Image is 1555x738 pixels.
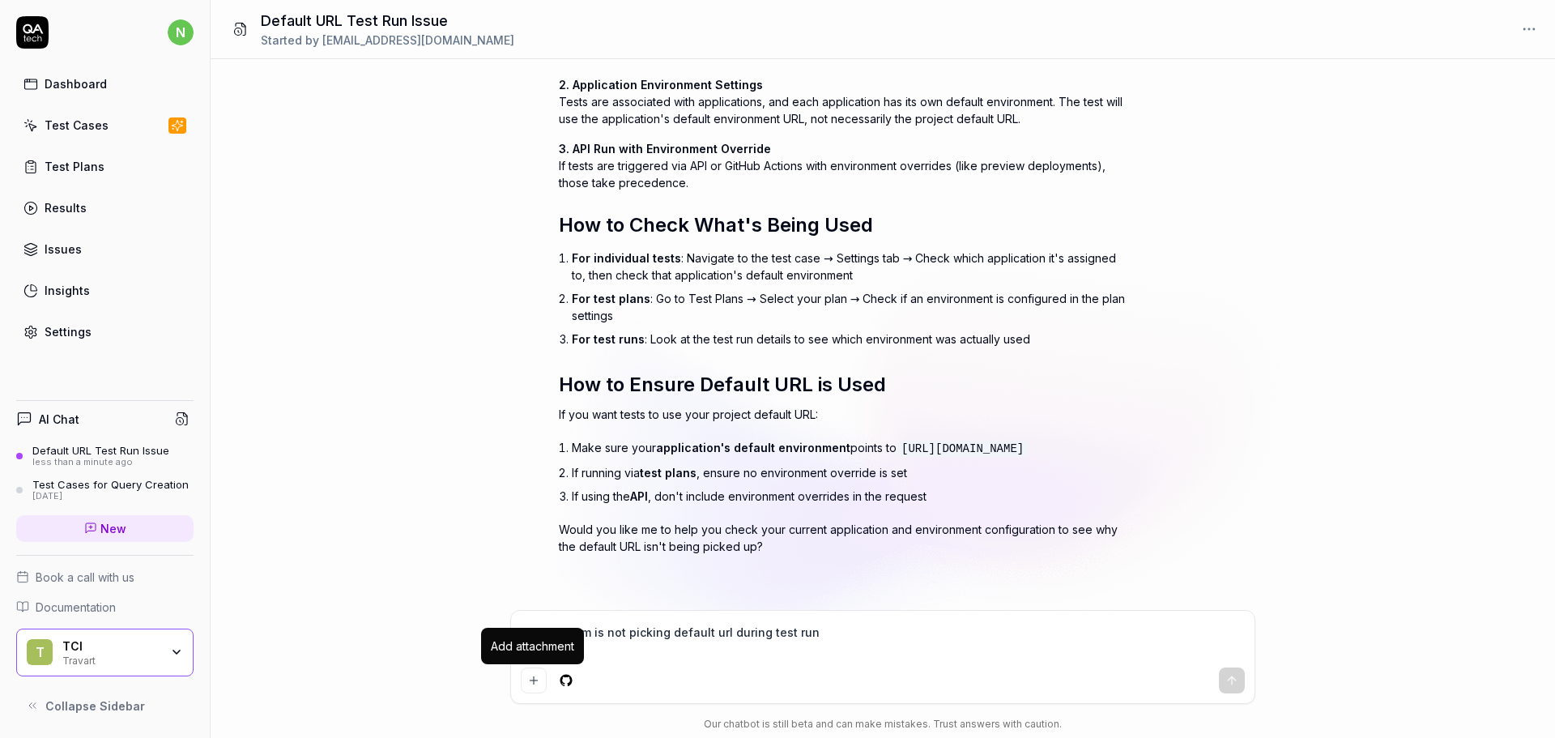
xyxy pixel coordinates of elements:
span: Collapse Sidebar [45,697,145,715]
div: Results [45,199,87,216]
span: 3. API Run with Environment Override [559,142,771,156]
p: Tests are associated with applications, and each application has its own default environment. The... [559,76,1126,127]
div: TCI [62,639,160,654]
span: [EMAIL_ADDRESS][DOMAIN_NAME] [322,33,514,47]
span: T [27,639,53,665]
div: Test Cases [45,117,109,134]
span: For test plans [572,292,650,305]
div: Travart [62,653,160,666]
span: API [630,489,648,503]
div: less than a minute ago [32,457,169,468]
div: Started by [261,32,514,49]
p: Would you like me to help you check your current application and environment configuration to see... [559,521,1126,555]
p: : Look at the test run details to see which environment was actually used [572,331,1126,348]
div: Add attachment [491,638,574,655]
button: n [168,16,194,49]
a: New [16,515,194,542]
button: Collapse Sidebar [16,689,194,722]
h2: How to Check What's Being Used [559,211,1126,240]
span: test plans [640,466,697,480]
span: n [168,19,194,45]
p: If you want tests to use your project default URL: [559,406,1126,423]
a: Documentation [16,599,194,616]
a: Insights [16,275,194,306]
span: New [100,520,126,537]
a: Results [16,192,194,224]
li: If using the , don't include environment overrides in the request [572,484,1126,508]
code: [URL][DOMAIN_NAME] [897,441,1029,457]
div: [DATE] [32,491,189,502]
a: Test Cases [16,109,194,141]
li: Make sure your points to [572,436,1126,461]
p: If tests are triggered via API or GitHub Actions with environment overrides (like preview deploym... [559,140,1126,191]
div: Dashboard [45,75,107,92]
div: Insights [45,282,90,299]
p: : Navigate to the test case → Settings tab → Check which application it's assigned to, then check... [572,250,1126,284]
div: Default URL Test Run Issue [32,444,169,457]
a: Issues [16,233,194,265]
button: Add attachment [521,668,547,693]
div: Settings [45,323,92,340]
h4: AI Chat [39,411,79,428]
a: Test Plans [16,151,194,182]
div: Test Plans [45,158,104,175]
li: If running via , ensure no environment override is set [572,461,1126,484]
div: Our chatbot is still beta and can make mistakes. Trust answers with caution. [510,717,1255,732]
a: Dashboard [16,68,194,100]
span: 2. Application Environment Settings [559,78,763,92]
h1: Default URL Test Run Issue [261,10,514,32]
span: For individual tests [572,251,681,265]
button: TTCITravart [16,629,194,677]
span: Documentation [36,599,116,616]
a: Settings [16,316,194,348]
a: Book a call with us [16,569,194,586]
span: Book a call with us [36,569,134,586]
a: Default URL Test Run Issueless than a minute ago [16,444,194,468]
div: Issues [45,241,82,258]
h2: How to Ensure Default URL is Used [559,370,1126,399]
p: : Go to Test Plans → Select your plan → Check if an environment is configured in the plan settings [572,290,1126,324]
span: For test runs [572,332,645,346]
span: application's default environment [656,441,850,454]
div: Test Cases for Query Creation [32,478,189,491]
a: Test Cases for Query Creation[DATE] [16,478,194,502]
